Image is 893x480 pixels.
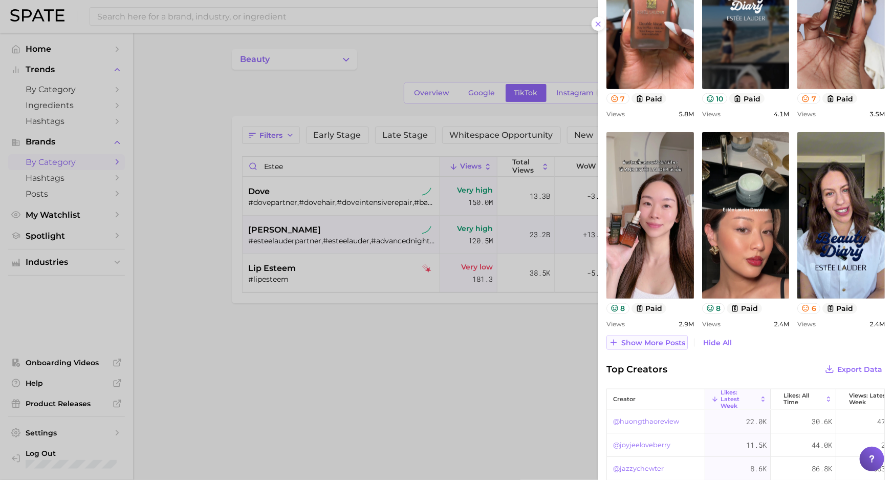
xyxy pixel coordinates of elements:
button: 7 [606,93,629,104]
span: Views [702,110,721,118]
button: 7 [797,93,820,104]
button: paid [822,303,858,314]
span: 4.1m [774,110,789,118]
a: @jazzychewter [613,463,664,475]
span: Views [606,110,625,118]
span: Likes: All Time [783,392,823,406]
a: @huongthaoreview [613,415,679,428]
button: Export Data [822,362,885,377]
button: Likes: Latest Week [705,389,771,409]
button: Likes: All Time [771,389,836,409]
span: 11.5k [746,439,767,451]
span: 30.6k [812,415,832,428]
span: 2.9m [679,320,694,328]
span: Hide All [703,339,732,347]
span: 22.0k [746,415,767,428]
button: 6 [797,303,820,314]
button: Hide All [701,336,734,350]
span: 8.6k [750,463,767,475]
button: paid [729,93,765,104]
button: 10 [702,93,728,104]
span: 2.4m [869,320,885,328]
span: Show more posts [621,339,685,347]
button: 8 [702,303,725,314]
a: @joyjeeloveberry [613,439,670,451]
button: paid [822,93,858,104]
button: paid [631,93,667,104]
span: Likes: Latest Week [721,389,757,409]
span: Views [797,320,816,328]
span: Export Data [837,365,882,374]
button: paid [727,303,762,314]
span: creator [613,396,636,403]
span: Views [797,110,816,118]
span: Top Creators [606,362,667,377]
button: Show more posts [606,336,688,350]
span: Views [702,320,721,328]
span: 5.8m [679,110,694,118]
span: Views [606,320,625,328]
span: 2.4m [774,320,789,328]
span: Views: Latest Week [849,392,888,406]
span: 3.5m [869,110,885,118]
button: 8 [606,303,629,314]
span: 86.8k [812,463,832,475]
button: paid [631,303,667,314]
span: 44.0k [812,439,832,451]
